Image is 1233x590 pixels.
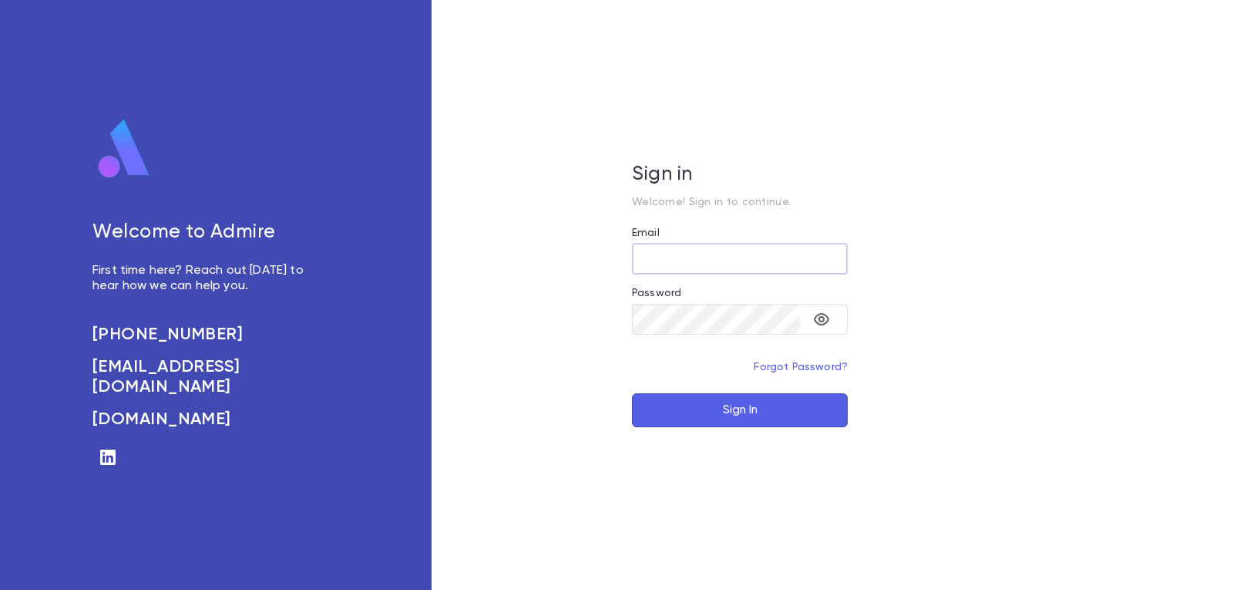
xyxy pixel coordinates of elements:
[92,118,156,180] img: logo
[92,325,321,345] a: [PHONE_NUMBER]
[632,196,848,208] p: Welcome! Sign in to continue.
[632,227,660,239] label: Email
[92,263,321,294] p: First time here? Reach out [DATE] to hear how we can help you.
[92,410,321,430] a: [DOMAIN_NAME]
[632,393,848,427] button: Sign In
[92,221,321,244] h5: Welcome to Admire
[92,357,321,397] a: [EMAIL_ADDRESS][DOMAIN_NAME]
[632,164,848,187] h5: Sign in
[754,362,848,373] a: Forgot Password?
[632,287,681,299] label: Password
[806,304,837,335] button: toggle password visibility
